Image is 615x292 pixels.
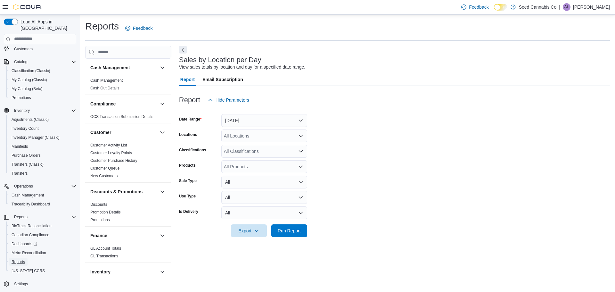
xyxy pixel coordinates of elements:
[9,143,76,150] span: Manifests
[12,86,43,91] span: My Catalog (Beta)
[12,280,76,288] span: Settings
[85,20,119,33] h1: Reports
[9,200,76,208] span: Traceabilty Dashboard
[12,223,52,229] span: BioTrack Reconciliation
[6,248,79,257] button: Metrc Reconciliation
[298,149,303,154] button: Open list of options
[12,135,60,140] span: Inventory Manager (Classic)
[12,107,76,114] span: Inventory
[9,222,54,230] a: BioTrack Reconciliation
[494,4,507,11] input: Dark Mode
[9,143,30,150] a: Manifests
[123,22,155,35] a: Feedback
[179,117,202,122] label: Date Range
[90,166,119,171] a: Customer Queue
[9,67,53,75] a: Classification (Classic)
[90,232,107,239] h3: Finance
[85,245,171,263] div: Finance
[559,3,560,11] p: |
[179,147,206,153] label: Classifications
[9,267,47,275] a: [US_STATE] CCRS
[12,250,46,255] span: Metrc Reconciliation
[159,232,166,239] button: Finance
[9,85,45,93] a: My Catalog (Beta)
[1,106,79,115] button: Inventory
[6,160,79,169] button: Transfers (Classic)
[1,57,79,66] button: Catalog
[14,184,33,189] span: Operations
[12,144,28,149] span: Manifests
[469,4,488,10] span: Feedback
[221,191,307,204] button: All
[12,268,45,273] span: [US_STATE] CCRS
[90,101,157,107] button: Compliance
[9,191,46,199] a: Cash Management
[179,96,200,104] h3: Report
[12,117,49,122] span: Adjustments (Classic)
[18,19,76,31] span: Load All Apps in [GEOGRAPHIC_DATA]
[12,153,41,158] span: Purchase Orders
[13,4,42,10] img: Cova
[85,113,171,123] div: Compliance
[6,200,79,209] button: Traceabilty Dashboard
[6,169,79,178] button: Transfers
[9,125,41,132] a: Inventory Count
[14,281,28,287] span: Settings
[9,258,76,266] span: Reports
[85,201,171,226] div: Discounts & Promotions
[1,213,79,221] button: Reports
[90,269,157,275] button: Inventory
[9,231,52,239] a: Canadian Compliance
[221,176,307,188] button: All
[1,182,79,191] button: Operations
[573,3,610,11] p: [PERSON_NAME]
[159,268,166,276] button: Inventory
[9,125,76,132] span: Inventory Count
[12,213,30,221] button: Reports
[9,258,28,266] a: Reports
[90,217,110,222] span: Promotions
[12,126,39,131] span: Inventory Count
[235,224,263,237] span: Export
[6,239,79,248] a: Dashboards
[9,191,76,199] span: Cash Management
[12,193,44,198] span: Cash Management
[6,124,79,133] button: Inventory Count
[1,279,79,288] button: Settings
[90,114,153,119] span: OCS Transaction Submission Details
[6,230,79,239] button: Canadian Compliance
[12,259,25,264] span: Reports
[90,129,111,136] h3: Customer
[90,174,118,178] a: New Customers
[9,161,76,168] span: Transfers (Classic)
[9,94,76,102] span: Promotions
[221,114,307,127] button: [DATE]
[179,64,305,71] div: View sales totals by location and day for a specified date range.
[12,95,31,100] span: Promotions
[179,163,196,168] label: Products
[90,158,137,163] span: Customer Purchase History
[90,129,157,136] button: Customer
[9,67,76,75] span: Classification (Classic)
[205,94,252,106] button: Hide Parameters
[271,224,307,237] button: Run Report
[9,249,49,257] a: Metrc Reconciliation
[12,280,30,288] a: Settings
[90,166,119,171] span: Customer Queue
[179,178,197,183] label: Sale Type
[90,210,121,214] a: Promotion Details
[12,171,28,176] span: Transfers
[6,151,79,160] button: Purchase Orders
[9,222,76,230] span: BioTrack Reconciliation
[12,77,47,82] span: My Catalog (Classic)
[6,133,79,142] button: Inventory Manager (Classic)
[12,182,36,190] button: Operations
[9,116,76,123] span: Adjustments (Classic)
[159,129,166,136] button: Customer
[202,73,243,86] span: Email Subscription
[90,254,118,259] span: GL Transactions
[6,84,79,93] button: My Catalog (Beta)
[1,44,79,54] button: Customers
[12,162,44,167] span: Transfers (Classic)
